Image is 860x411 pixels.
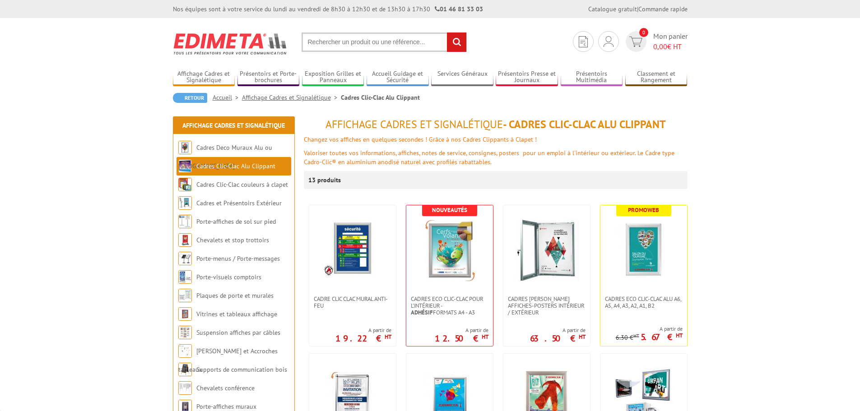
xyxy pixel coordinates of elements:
[178,289,192,302] img: Plaques de porte et murales
[335,336,391,341] p: 19.22 €
[178,347,278,374] a: [PERSON_NAME] et Accroches tableaux
[335,327,391,334] span: A partir de
[676,332,683,339] sup: HT
[196,217,276,226] a: Porte-affiches de sol sur pied
[304,135,537,143] font: Changez vos affiches en quelques secondes ! Grâce à nos Cadres Clippants à Clapet !
[178,252,192,265] img: Porte-menus / Porte-messages
[304,119,688,130] h1: - Cadres Clic-Clac Alu Clippant
[411,309,433,316] strong: Adhésif
[503,296,590,316] a: Cadres [PERSON_NAME] affiches-posters intérieur / extérieur
[178,178,192,191] img: Cadres Clic-Clac couleurs à clapet
[385,333,391,341] sup: HT
[579,333,586,341] sup: HT
[515,219,578,282] img: Cadres vitrines affiches-posters intérieur / extérieur
[628,206,659,214] b: Promoweb
[309,296,396,309] a: Cadre CLIC CLAC Mural ANTI-FEU
[178,196,192,210] img: Cadres et Présentoirs Extérieur
[178,344,192,358] img: Cimaises et Accroches tableaux
[196,402,256,411] a: Porte-affiches muraux
[623,31,688,52] a: devis rapide 0 Mon panier 0,00€ HT
[411,296,488,316] span: Cadres Eco Clic-Clac pour l'intérieur - formats A4 - A3
[367,70,429,85] a: Accueil Guidage et Sécurité
[173,93,207,103] a: Retour
[213,93,242,102] a: Accueil
[173,27,288,60] img: Edimeta
[242,93,341,102] a: Affichage Cadres et Signalétique
[302,32,467,52] input: Rechercher un produit ou une référence...
[178,215,192,228] img: Porte-affiches de sol sur pied
[435,327,488,334] span: A partir de
[178,381,192,395] img: Chevalets conférence
[237,70,300,85] a: Présentoirs et Porte-brochures
[304,149,674,166] font: Valoriser toutes vos informations, affiches, notes de service, consignes, posters pour un emploi ...
[178,326,192,339] img: Suspension affiches par câbles
[600,296,687,309] a: Cadres Eco Clic-Clac alu A6, A5, A4, A3, A2, A1, B2
[173,70,235,85] a: Affichage Cadres et Signalétique
[588,5,688,14] div: |
[341,93,420,102] li: Cadres Clic-Clac Alu Clippant
[196,310,277,318] a: Vitrines et tableaux affichage
[530,327,586,334] span: A partir de
[302,70,364,85] a: Exposition Grilles et Panneaux
[196,180,288,189] a: Cadres Clic-Clac couleurs à clapet
[653,31,688,52] span: Mon panier
[639,28,648,37] span: 0
[638,5,688,13] a: Commande rapide
[482,333,488,341] sup: HT
[530,336,586,341] p: 63.50 €
[178,307,192,321] img: Vitrines et tableaux affichage
[178,143,272,170] a: Cadres Deco Muraux Alu ou [GEOGRAPHIC_DATA]
[325,117,503,131] span: Affichage Cadres et Signalétique
[612,219,675,282] img: Cadres Eco Clic-Clac alu A6, A5, A4, A3, A2, A1, B2
[435,336,488,341] p: 12.50 €
[605,296,683,309] span: Cadres Eco Clic-Clac alu A6, A5, A4, A3, A2, A1, B2
[588,5,637,13] a: Catalogue gratuit
[641,334,683,340] p: 5.67 €
[196,365,287,374] a: Supports de communication bois
[196,384,255,392] a: Chevalets conférence
[173,5,483,14] div: Nos équipes sont à votre service du lundi au vendredi de 8h30 à 12h30 et de 13h30 à 17h30
[196,273,261,281] a: Porte-visuels comptoirs
[653,42,688,52] span: € HT
[431,70,493,85] a: Services Généraux
[406,296,493,316] a: Cadres Eco Clic-Clac pour l'intérieur -Adhésifformats A4 - A3
[508,296,586,316] span: Cadres [PERSON_NAME] affiches-posters intérieur / extérieur
[196,328,280,337] a: Suspension affiches par câbles
[616,334,639,341] p: 6.30 €
[178,233,192,247] img: Chevalets et stop trottoirs
[629,37,642,47] img: devis rapide
[604,36,614,47] img: devis rapide
[633,332,639,339] sup: HT
[308,171,342,189] p: 13 produits
[178,141,192,154] img: Cadres Deco Muraux Alu ou Bois
[447,32,466,52] input: rechercher
[418,219,481,282] img: Cadres Eco Clic-Clac pour l'intérieur - <strong>Adhésif</strong> formats A4 - A3
[323,219,382,277] img: Cadre CLIC CLAC Mural ANTI-FEU
[496,70,558,85] a: Présentoirs Presse et Journaux
[435,5,483,13] strong: 01 46 81 33 03
[196,254,280,263] a: Porte-menus / Porte-messages
[178,270,192,284] img: Porte-visuels comptoirs
[314,296,391,309] span: Cadre CLIC CLAC Mural ANTI-FEU
[196,199,282,207] a: Cadres et Présentoirs Extérieur
[625,70,688,85] a: Classement et Rangement
[432,206,467,214] b: Nouveautés
[579,36,588,47] img: devis rapide
[196,236,269,244] a: Chevalets et stop trottoirs
[182,121,285,129] a: Affichage Cadres et Signalétique
[196,291,274,300] a: Plaques de porte et murales
[561,70,623,85] a: Présentoirs Multimédia
[196,162,275,170] a: Cadres Clic-Clac Alu Clippant
[616,325,683,332] span: A partir de
[653,42,667,51] span: 0,00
